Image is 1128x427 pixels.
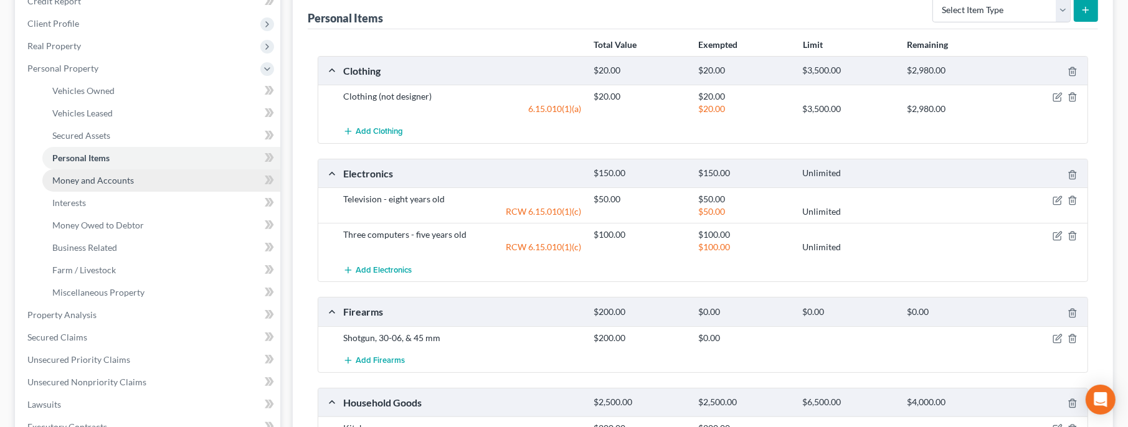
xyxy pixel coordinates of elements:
[797,167,901,179] div: Unlimited
[692,90,797,103] div: $20.00
[587,306,692,318] div: $200.00
[337,90,587,103] div: Clothing (not designer)
[587,228,692,241] div: $100.00
[337,193,587,205] div: Television - eight years old
[692,241,797,253] div: $100.00
[692,306,797,318] div: $0.00
[803,39,823,50] strong: Limit
[52,242,117,253] span: Business Related
[17,371,280,393] a: Unsecured Nonpriority Claims
[27,18,79,29] span: Client Profile
[337,396,587,409] div: Household Goods
[52,85,115,96] span: Vehicles Owned
[42,192,280,214] a: Interests
[901,396,1005,408] div: $4,000.00
[797,65,901,77] div: $3,500.00
[52,287,145,298] span: Miscellaneous Property
[587,332,692,344] div: $200.00
[27,40,81,51] span: Real Property
[692,103,797,115] div: $20.00
[337,305,587,318] div: Firearms
[52,152,110,163] span: Personal Items
[698,39,737,50] strong: Exempted
[337,103,587,115] div: 6.15.010(1)(a)
[594,39,637,50] strong: Total Value
[42,214,280,237] a: Money Owed to Debtor
[337,64,587,77] div: Clothing
[901,103,1005,115] div: $2,980.00
[337,167,587,180] div: Electronics
[27,309,97,320] span: Property Analysis
[42,259,280,281] a: Farm / Livestock
[343,258,412,281] button: Add Electronics
[797,241,901,253] div: Unlimited
[27,399,61,410] span: Lawsuits
[797,103,901,115] div: $3,500.00
[42,102,280,124] a: Vehicles Leased
[692,396,797,408] div: $2,500.00
[27,354,130,365] span: Unsecured Priority Claims
[52,108,113,118] span: Vehicles Leased
[308,11,383,26] div: Personal Items
[901,65,1005,77] div: $2,980.00
[797,205,901,218] div: Unlimited
[337,205,587,218] div: RCW 6.15.010(1)(c)
[908,39,949,50] strong: Remaining
[587,90,692,103] div: $20.00
[42,237,280,259] a: Business Related
[52,197,86,208] span: Interests
[337,228,587,241] div: Three computers - five years old
[692,228,797,241] div: $100.00
[27,377,146,387] span: Unsecured Nonpriority Claims
[587,65,692,77] div: $20.00
[27,332,87,342] span: Secured Claims
[343,120,403,143] button: Add Clothing
[52,130,110,141] span: Secured Assets
[42,169,280,192] a: Money and Accounts
[343,349,405,372] button: Add Firearms
[17,326,280,349] a: Secured Claims
[356,355,405,365] span: Add Firearms
[17,393,280,416] a: Lawsuits
[901,306,1005,318] div: $0.00
[52,175,134,185] span: Money and Accounts
[337,332,587,344] div: Shotgun, 30-06, & 45 mm
[587,193,692,205] div: $50.00
[52,220,144,230] span: Money Owed to Debtor
[356,127,403,137] span: Add Clothing
[42,147,280,169] a: Personal Items
[797,396,901,408] div: $6,500.00
[42,281,280,304] a: Miscellaneous Property
[692,65,797,77] div: $20.00
[356,265,412,275] span: Add Electronics
[42,124,280,147] a: Secured Assets
[42,80,280,102] a: Vehicles Owned
[587,396,692,408] div: $2,500.00
[17,349,280,371] a: Unsecured Priority Claims
[1086,385,1116,415] div: Open Intercom Messenger
[692,167,797,179] div: $150.00
[52,265,116,275] span: Farm / Livestock
[337,241,587,253] div: RCW 6.15.010(1)(c)
[692,205,797,218] div: $50.00
[27,63,98,73] span: Personal Property
[692,193,797,205] div: $50.00
[797,306,901,318] div: $0.00
[692,332,797,344] div: $0.00
[17,304,280,326] a: Property Analysis
[587,167,692,179] div: $150.00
